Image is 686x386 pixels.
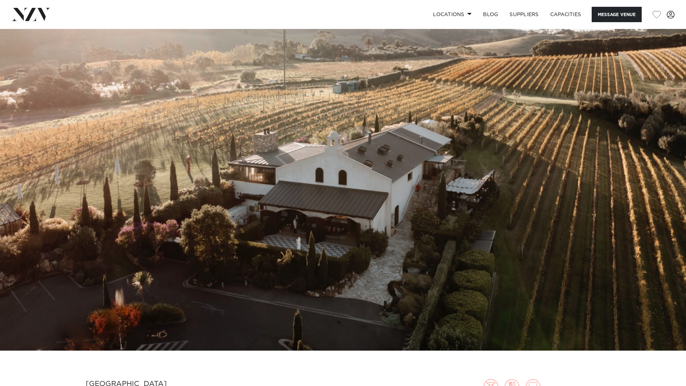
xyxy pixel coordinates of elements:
a: Locations [427,7,477,22]
img: nzv-logo.png [11,8,50,21]
a: Capacities [545,7,587,22]
a: SUPPLIERS [504,7,544,22]
button: Message Venue [592,7,642,22]
a: BLOG [477,7,504,22]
